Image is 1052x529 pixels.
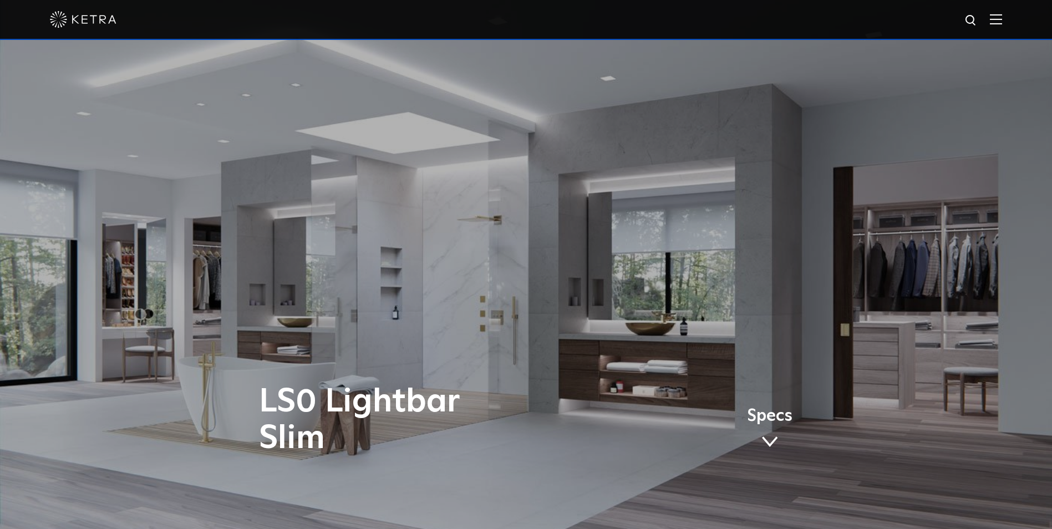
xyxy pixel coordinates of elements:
img: Hamburger%20Nav.svg [990,14,1002,24]
a: Specs [747,408,792,451]
img: search icon [964,14,978,28]
img: ketra-logo-2019-white [50,11,116,28]
h1: LS0 Lightbar Slim [259,384,572,457]
span: Specs [747,408,792,424]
